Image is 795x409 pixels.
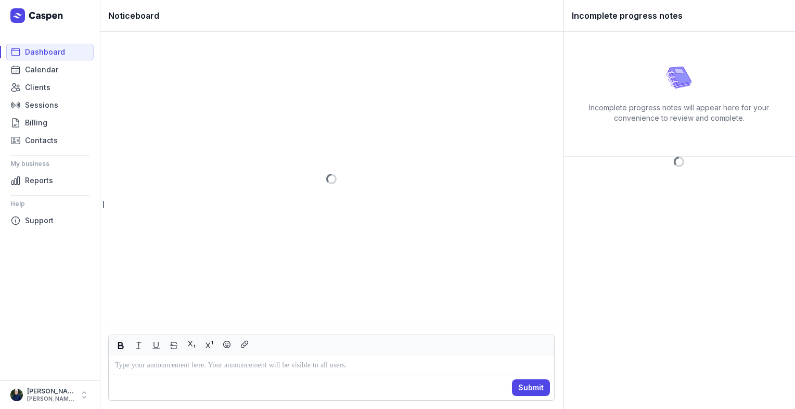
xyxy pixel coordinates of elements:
span: Clients [25,81,50,94]
span: Support [25,214,54,227]
div: [PERSON_NAME] [27,387,75,395]
div: Help [10,196,89,212]
span: Contacts [25,134,58,147]
span: Sessions [25,99,58,111]
span: Submit [518,381,544,394]
div: [PERSON_NAME][EMAIL_ADDRESS][DOMAIN_NAME][PERSON_NAME] [27,395,75,403]
img: User profile image [10,389,23,401]
div: My business [10,156,89,172]
span: Calendar [25,63,58,76]
span: Billing [25,117,47,129]
span: Dashboard [25,46,65,58]
div: Incomplete progress notes will appear here for your convenience to review and complete. [572,103,787,123]
button: Submit [512,379,550,396]
span: Reports [25,174,53,187]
